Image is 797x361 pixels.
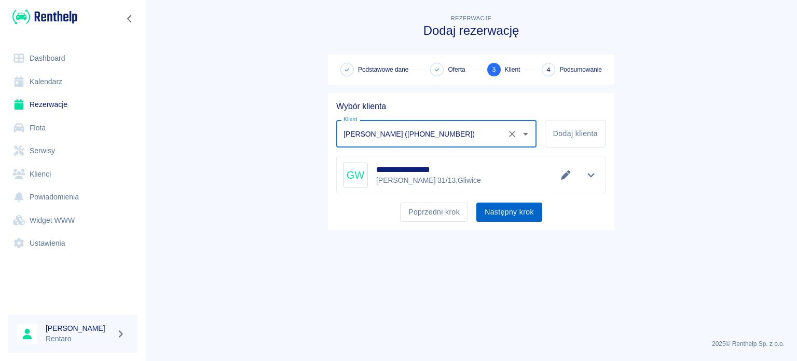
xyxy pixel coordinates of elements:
span: Podsumowanie [559,65,602,74]
a: Flota [8,116,138,140]
a: Klienci [8,163,138,186]
p: 2025 © Renthelp Sp. z o.o. [158,339,785,349]
span: Oferta [448,65,465,74]
label: Klient [343,115,357,123]
span: Podstawowe dane [358,65,408,74]
span: 3 [492,64,496,75]
p: Rentaro [46,333,112,344]
h5: Wybór klienta [336,101,606,112]
span: Rezerwacje [451,15,491,21]
h6: [PERSON_NAME] [46,323,112,333]
button: Dodaj klienta [545,120,606,148]
a: Serwisy [8,139,138,163]
a: Powiadomienia [8,185,138,209]
a: Renthelp logo [8,8,77,25]
p: [PERSON_NAME] 31/13 , Gliwice [376,175,481,186]
a: Dashboard [8,47,138,70]
div: GW [343,163,368,188]
a: Kalendarz [8,70,138,93]
h3: Dodaj rezerwację [328,23,614,38]
a: Rezerwacje [8,93,138,116]
span: 4 [546,64,551,75]
button: Wyczyść [505,127,519,141]
button: Następny krok [476,203,542,222]
a: Ustawienia [8,232,138,255]
button: Pokaż szczegóły [583,168,600,182]
button: Otwórz [518,127,533,141]
button: Poprzedni krok [400,203,468,222]
a: Widget WWW [8,209,138,232]
span: Klient [505,65,520,74]
button: Zwiń nawigację [122,12,138,25]
button: Edytuj dane [557,168,574,182]
img: Renthelp logo [12,8,77,25]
